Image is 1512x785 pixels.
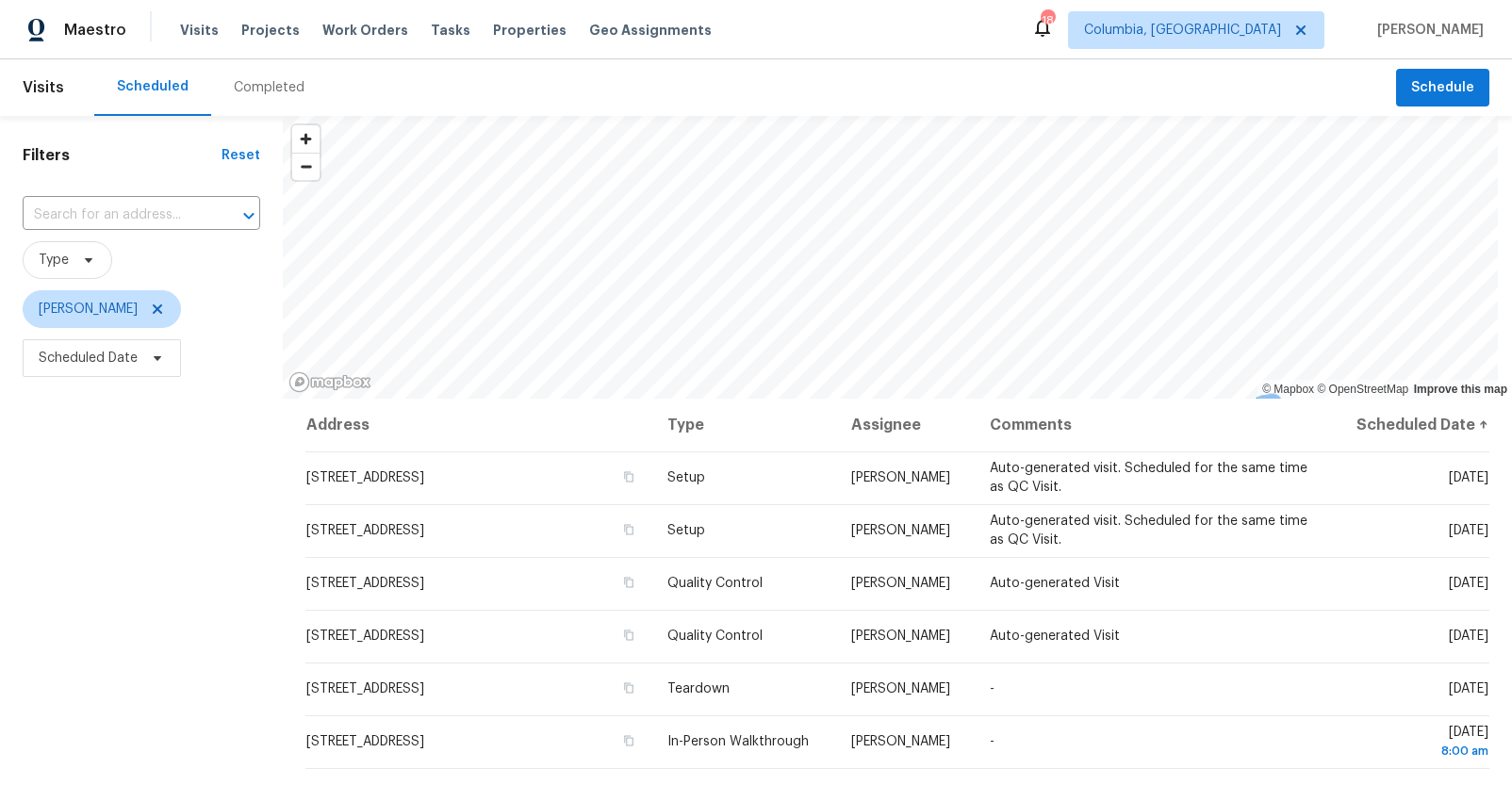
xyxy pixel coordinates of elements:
[64,21,126,40] span: Maestro
[23,146,222,165] h1: Filters
[1449,630,1488,643] span: [DATE]
[990,515,1307,547] span: Auto-generated visit. Scheduled for the same time as QC Visit.
[667,577,763,590] span: Quality Control
[667,630,763,643] span: Quality Control
[431,24,470,37] span: Tasks
[117,77,189,96] div: Scheduled
[1414,383,1507,396] a: Improve this map
[1396,69,1489,107] button: Schedule
[851,682,950,695] span: [PERSON_NAME]
[667,682,730,695] span: Teardown
[990,682,994,695] span: -
[990,577,1120,590] span: Auto-generated Visit
[180,21,219,40] span: Visits
[306,735,424,748] span: [STREET_ADDRESS]
[222,146,260,165] div: Reset
[851,471,950,484] span: [PERSON_NAME]
[652,399,837,451] th: Type
[306,682,424,695] span: [STREET_ADDRESS]
[667,524,705,537] span: Setup
[1370,21,1484,40] span: [PERSON_NAME]
[1253,396,1272,425] div: Map marker
[667,471,705,484] span: Setup
[1084,21,1281,40] span: Columbia, [GEOGRAPHIC_DATA]
[292,153,320,180] button: Zoom out
[851,577,950,590] span: [PERSON_NAME]
[620,574,637,591] button: Copy Address
[620,627,637,644] button: Copy Address
[851,630,950,643] span: [PERSON_NAME]
[1254,398,1273,427] div: Map marker
[1449,577,1488,590] span: [DATE]
[306,577,424,590] span: [STREET_ADDRESS]
[836,399,975,451] th: Assignee
[667,735,809,748] span: In-Person Walkthrough
[1256,396,1274,425] div: Map marker
[306,524,424,537] span: [STREET_ADDRESS]
[305,399,652,451] th: Address
[39,251,69,270] span: Type
[1330,399,1489,451] th: Scheduled Date ↑
[1449,682,1488,695] span: [DATE]
[1411,76,1474,100] span: Schedule
[493,21,567,40] span: Properties
[620,679,637,696] button: Copy Address
[990,630,1120,643] span: Auto-generated Visit
[990,735,994,748] span: -
[1317,383,1408,396] a: OpenStreetMap
[234,78,304,97] div: Completed
[620,468,637,485] button: Copy Address
[283,116,1498,399] canvas: Map
[851,735,950,748] span: [PERSON_NAME]
[990,462,1307,494] span: Auto-generated visit. Scheduled for the same time as QC Visit.
[620,732,637,749] button: Copy Address
[292,125,320,153] button: Zoom in
[1345,742,1488,760] div: 8:00 am
[23,201,207,230] input: Search for an address...
[39,349,138,368] span: Scheduled Date
[1345,726,1488,760] span: [DATE]
[39,300,138,319] span: [PERSON_NAME]
[589,21,712,40] span: Geo Assignments
[23,67,64,108] span: Visits
[1449,524,1488,537] span: [DATE]
[1041,11,1054,30] div: 18
[1449,471,1488,484] span: [DATE]
[306,471,424,484] span: [STREET_ADDRESS]
[292,154,320,180] span: Zoom out
[288,371,371,393] a: Mapbox homepage
[975,399,1330,451] th: Comments
[620,521,637,538] button: Copy Address
[236,203,262,229] button: Open
[306,630,424,643] span: [STREET_ADDRESS]
[241,21,300,40] span: Projects
[1262,383,1314,396] a: Mapbox
[851,524,950,537] span: [PERSON_NAME]
[322,21,408,40] span: Work Orders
